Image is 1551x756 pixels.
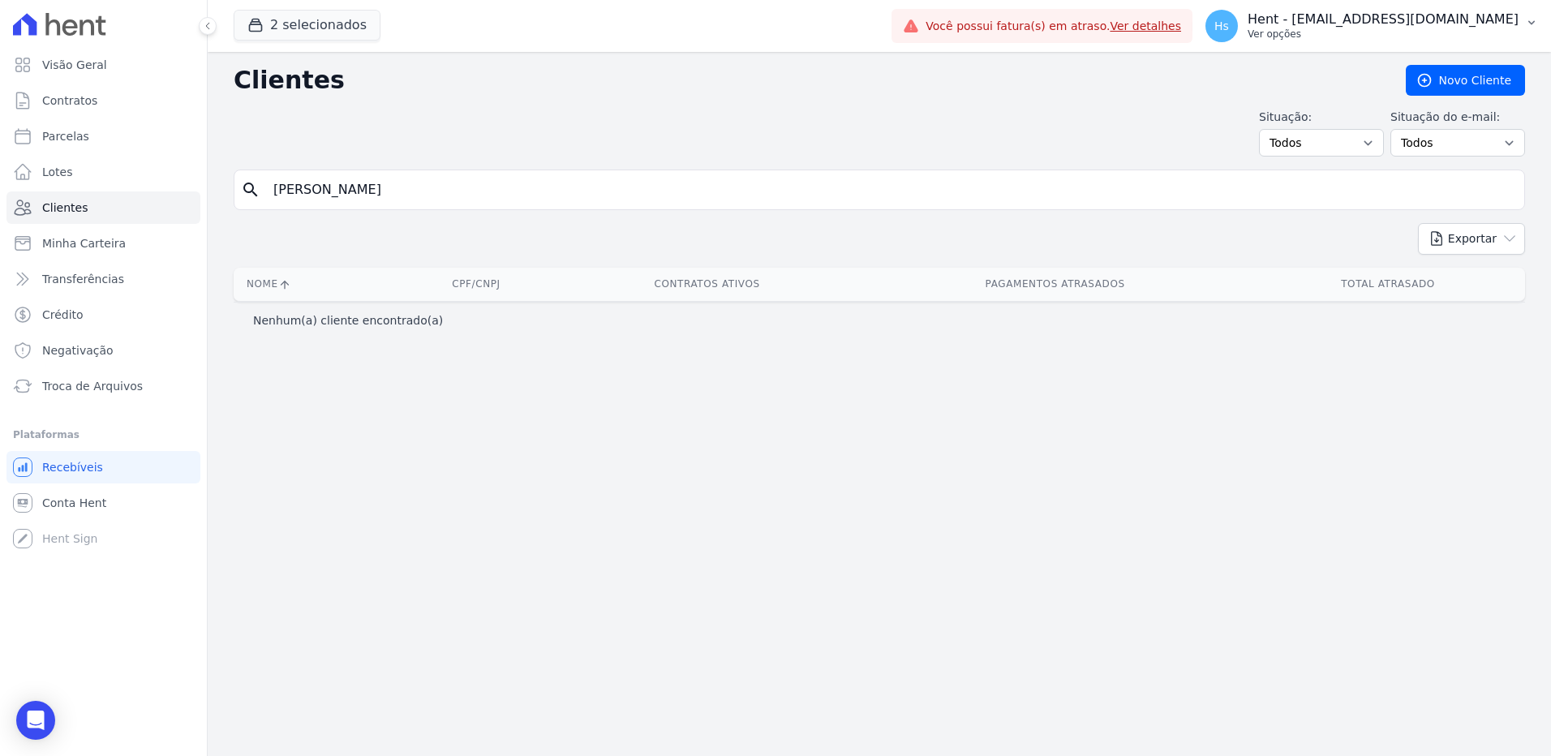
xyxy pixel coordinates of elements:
[264,174,1518,206] input: Buscar por nome, CPF ou e-mail
[6,84,200,117] a: Contratos
[42,128,89,144] span: Parcelas
[42,235,126,251] span: Minha Carteira
[42,200,88,216] span: Clientes
[234,10,380,41] button: 2 selecionados
[859,268,1251,301] th: Pagamentos Atrasados
[6,299,200,331] a: Crédito
[6,334,200,367] a: Negativação
[6,263,200,295] a: Transferências
[1192,3,1551,49] button: Hs Hent - [EMAIL_ADDRESS][DOMAIN_NAME] Ver opções
[6,227,200,260] a: Minha Carteira
[6,156,200,188] a: Lotes
[1110,19,1181,32] a: Ver detalhes
[42,164,73,180] span: Lotes
[6,49,200,81] a: Visão Geral
[1259,109,1384,126] label: Situação:
[42,495,106,511] span: Conta Hent
[42,378,143,394] span: Troca de Arquivos
[1251,268,1525,301] th: Total Atrasado
[6,120,200,152] a: Parcelas
[1418,223,1525,255] button: Exportar
[16,701,55,740] div: Open Intercom Messenger
[6,370,200,402] a: Troca de Arquivos
[555,268,859,301] th: Contratos Ativos
[1248,11,1519,28] p: Hent - [EMAIL_ADDRESS][DOMAIN_NAME]
[926,18,1181,35] span: Você possui fatura(s) em atraso.
[42,342,114,359] span: Negativação
[42,57,107,73] span: Visão Geral
[253,312,443,329] p: Nenhum(a) cliente encontrado(a)
[6,487,200,519] a: Conta Hent
[397,268,555,301] th: CPF/CNPJ
[42,459,103,475] span: Recebíveis
[1406,65,1525,96] a: Novo Cliente
[42,271,124,287] span: Transferências
[1390,109,1525,126] label: Situação do e-mail:
[234,66,1380,95] h2: Clientes
[42,307,84,323] span: Crédito
[234,268,397,301] th: Nome
[6,451,200,483] a: Recebíveis
[241,180,260,200] i: search
[1214,20,1229,32] span: Hs
[1248,28,1519,41] p: Ver opções
[13,425,194,445] div: Plataformas
[6,191,200,224] a: Clientes
[42,92,97,109] span: Contratos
